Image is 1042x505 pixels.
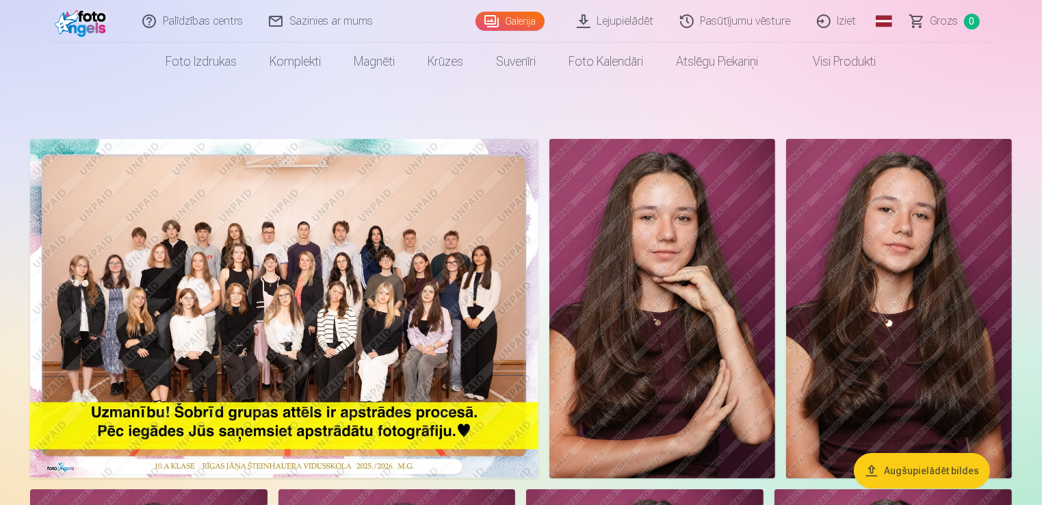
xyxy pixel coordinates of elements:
img: /fa1 [55,5,112,37]
span: Grozs [930,13,959,29]
a: Magnēti [338,42,412,81]
button: Augšupielādēt bildes [854,453,990,489]
a: Visi produkti [775,42,893,81]
a: Galerija [476,12,545,31]
a: Atslēgu piekariņi [660,42,775,81]
a: Foto izdrukas [150,42,254,81]
span: 0 [964,14,980,29]
a: Suvenīri [480,42,553,81]
a: Foto kalendāri [553,42,660,81]
a: Komplekti [254,42,338,81]
a: Krūzes [412,42,480,81]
